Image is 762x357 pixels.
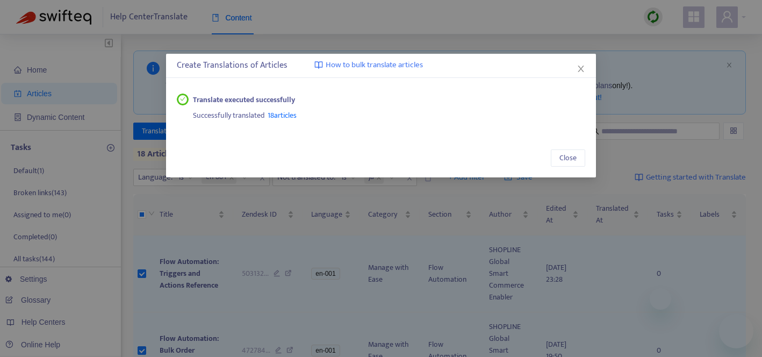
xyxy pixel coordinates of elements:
strong: Translate executed successfully [193,94,295,106]
span: Close [559,152,577,164]
span: How to bulk translate articles [326,59,423,72]
a: How to bulk translate articles [314,59,423,72]
span: close [577,65,585,73]
span: 18 articles [268,109,297,122]
iframe: メッセージングウィンドウを開くボタン [719,314,753,348]
div: Create Translations of Articles [177,59,585,72]
iframe: メッセージを閉じる [650,288,671,310]
button: Close [551,149,585,167]
button: Close [575,63,587,75]
img: image-link [314,61,323,69]
div: Successfully translated [193,106,586,122]
span: check [180,96,186,102]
